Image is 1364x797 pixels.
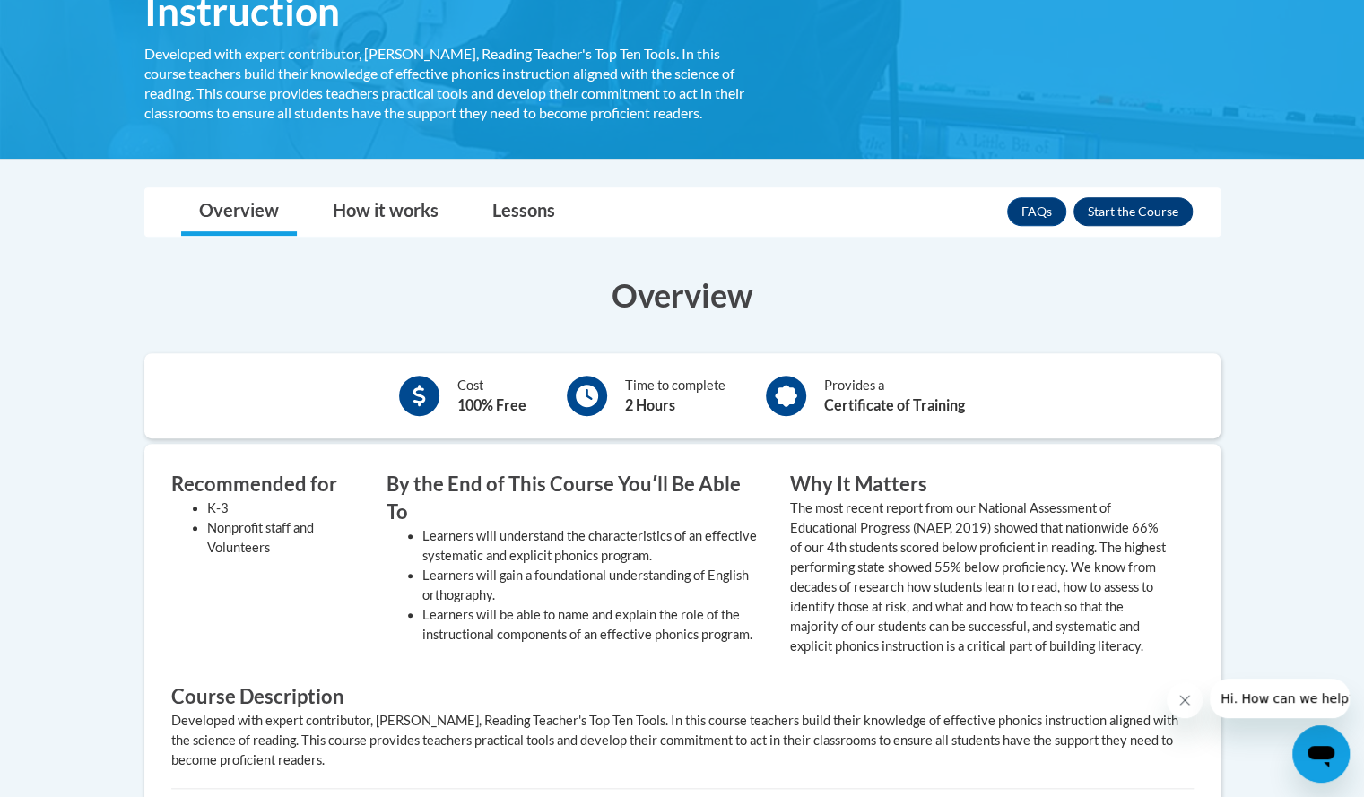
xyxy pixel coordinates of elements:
b: 100% Free [457,396,526,413]
h3: Recommended for [171,471,360,498]
div: Provides a [824,376,965,416]
a: FAQs [1007,197,1066,226]
li: Learners will understand the characteristics of an effective systematic and explicit phonics prog... [422,526,763,566]
li: Nonprofit staff and Volunteers [207,518,360,558]
iframe: Close message [1167,682,1203,718]
a: Lessons [474,188,573,236]
h3: Overview [144,273,1221,317]
button: Enroll [1073,197,1193,226]
b: 2 Hours [625,396,675,413]
value: The most recent report from our National Assessment of Educational Progress (NAEP, 2019) showed t... [790,500,1166,654]
div: Developed with expert contributor, [PERSON_NAME], Reading Teacher's Top Ten Tools. In this course... [171,711,1194,770]
b: Certificate of Training [824,396,965,413]
iframe: Message from company [1210,679,1350,718]
div: Developed with expert contributor, [PERSON_NAME], Reading Teacher's Top Ten Tools. In this course... [144,44,763,123]
h3: Course Description [171,683,1194,711]
li: Learners will be able to name and explain the role of the instructional components of an effectiv... [422,605,763,645]
h3: Why It Matters [790,471,1167,498]
iframe: Button to launch messaging window [1292,725,1350,783]
li: K-3 [207,498,360,518]
a: How it works [315,188,456,236]
span: Hi. How can we help? [11,13,145,27]
li: Learners will gain a foundational understanding of English orthography. [422,566,763,605]
a: Overview [181,188,297,236]
div: Time to complete [625,376,725,416]
h3: By the End of This Course Youʹll Be Able To [387,471,763,526]
div: Cost [457,376,526,416]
